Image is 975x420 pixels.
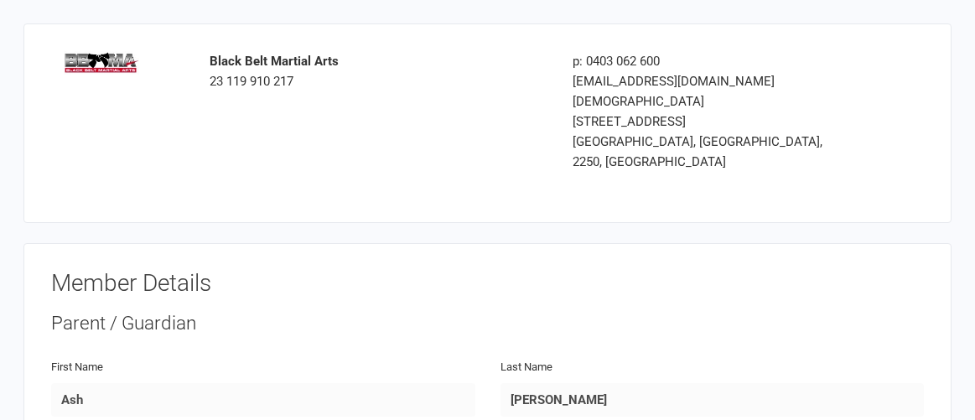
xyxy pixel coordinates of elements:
[573,132,838,172] div: [GEOGRAPHIC_DATA], [GEOGRAPHIC_DATA], 2250, [GEOGRAPHIC_DATA]
[51,359,103,376] label: First Name
[210,54,339,69] strong: Black Belt Martial Arts
[573,51,838,71] div: p: 0403 062 600
[64,51,139,75] img: logo.png
[573,111,838,132] div: [STREET_ADDRESS]
[573,71,838,91] div: [EMAIL_ADDRESS][DOMAIN_NAME]
[573,91,838,111] div: [DEMOGRAPHIC_DATA]
[500,359,552,376] label: Last Name
[210,51,548,91] div: 23 119 910 217
[51,271,924,297] h3: Member Details
[51,310,924,337] div: Parent / Guardian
